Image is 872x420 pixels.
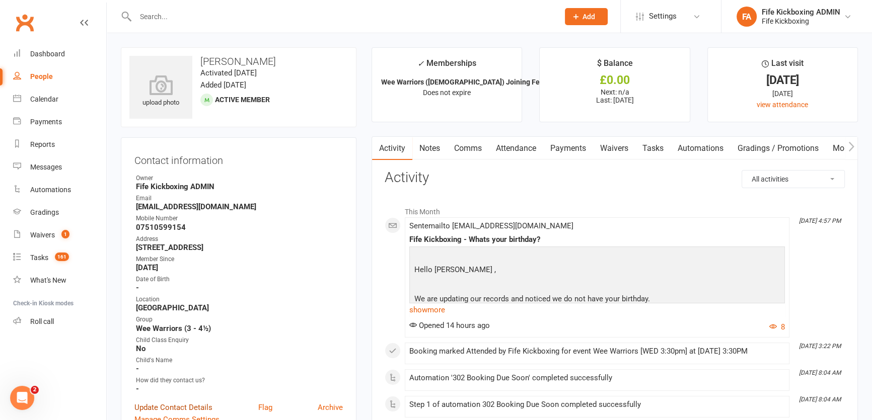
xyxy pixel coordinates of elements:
[717,75,848,86] div: [DATE]
[385,201,845,217] li: This Month
[200,68,257,77] time: Activated [DATE]
[13,43,106,65] a: Dashboard
[731,137,826,160] a: Gradings / Promotions
[30,231,55,239] div: Waivers
[10,386,34,410] iframe: Intercom live chat
[136,303,343,312] strong: [GEOGRAPHIC_DATA]
[200,80,246,90] time: Added [DATE]
[13,224,106,246] a: Waivers 1
[762,57,804,75] div: Last visit
[13,65,106,88] a: People
[757,101,808,109] a: view attendance
[30,50,65,58] div: Dashboard
[409,303,785,317] a: show more
[132,10,552,24] input: Search...
[13,310,106,333] a: Roll call
[12,10,37,35] a: Clubworx
[136,335,343,345] div: Child Class Enquiry
[412,137,447,160] a: Notes
[136,315,343,324] div: Group
[13,179,106,201] a: Automations
[597,57,632,75] div: $ Balance
[136,356,343,365] div: Child's Name
[13,201,106,224] a: Gradings
[30,317,54,325] div: Roll call
[565,8,608,25] button: Add
[799,217,841,224] i: [DATE] 4:57 PM
[30,186,71,194] div: Automations
[583,13,595,21] span: Add
[385,170,845,186] h3: Activity
[136,344,343,353] strong: No
[717,88,848,99] div: [DATE]
[30,254,48,262] div: Tasks
[635,137,671,160] a: Tasks
[136,283,343,292] strong: -
[30,95,58,103] div: Calendar
[409,221,573,230] span: Sent email to [EMAIL_ADDRESS][DOMAIN_NAME]
[30,118,62,126] div: Payments
[799,396,841,403] i: [DATE] 8:04 AM
[417,57,476,75] div: Memberships
[671,137,731,160] a: Automations
[381,78,562,86] strong: Wee Warriors ([DEMOGRAPHIC_DATA]) Joining Fee - £20
[13,111,106,133] a: Payments
[412,293,782,307] p: We are updating our records and noticed we do not have your birthday.
[593,137,635,160] a: Waivers
[136,223,343,232] strong: 07510599154
[13,156,106,179] a: Messages
[136,194,343,203] div: Email
[409,400,785,409] div: Step 1 of automation 302 Booking Due Soon completed successfully
[549,88,680,104] p: Next: n/a Last: [DATE]
[136,234,343,244] div: Address
[30,208,59,216] div: Gradings
[799,343,841,350] i: [DATE] 3:22 PM
[136,174,343,183] div: Owner
[318,401,343,413] a: Archive
[409,235,785,244] div: Fife Kickboxing - Whats your birthday?
[134,401,212,413] a: Update Contact Details
[447,137,489,160] a: Comms
[136,182,343,191] strong: Fife Kickboxing ADMIN
[372,137,412,160] a: Activity
[417,59,424,68] i: ✓
[409,374,785,382] div: Automation '302 Booking Due Soon' completed successfully
[30,276,66,284] div: What's New
[136,384,343,393] strong: -
[737,7,757,27] div: FA
[136,376,343,385] div: How did they contact us?
[489,137,543,160] a: Attendance
[61,230,69,238] span: 1
[769,321,785,333] button: 8
[649,5,677,28] span: Settings
[136,243,343,252] strong: [STREET_ADDRESS]
[136,364,343,373] strong: -
[30,163,62,171] div: Messages
[136,275,343,284] div: Date of Birth
[136,214,343,223] div: Mobile Number
[799,369,841,376] i: [DATE] 8:04 AM
[762,17,840,26] div: Fife Kickboxing
[409,321,490,330] span: Opened 14 hours ago
[13,246,106,269] a: Tasks 161
[258,401,272,413] a: Flag
[136,202,343,211] strong: [EMAIL_ADDRESS][DOMAIN_NAME]
[136,255,343,264] div: Member Since
[31,386,39,394] span: 2
[30,72,53,80] div: People
[549,75,680,86] div: £0.00
[136,295,343,304] div: Location
[409,347,785,356] div: Booking marked Attended by Fife Kickboxing for event Wee Warriors [WED 3:30pm] at [DATE] 3:30PM
[129,75,192,108] div: upload photo
[30,140,55,148] div: Reports
[494,265,496,274] span: ,
[13,133,106,156] a: Reports
[136,324,343,333] strong: Wee Warriors (3 - 4½)
[543,137,593,160] a: Payments
[412,264,782,278] p: Hello [PERSON_NAME]
[423,89,471,97] span: Does not expire
[762,8,840,17] div: Fife Kickboxing ADMIN
[129,56,348,67] h3: [PERSON_NAME]
[136,263,343,272] strong: [DATE]
[215,96,270,104] span: Active member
